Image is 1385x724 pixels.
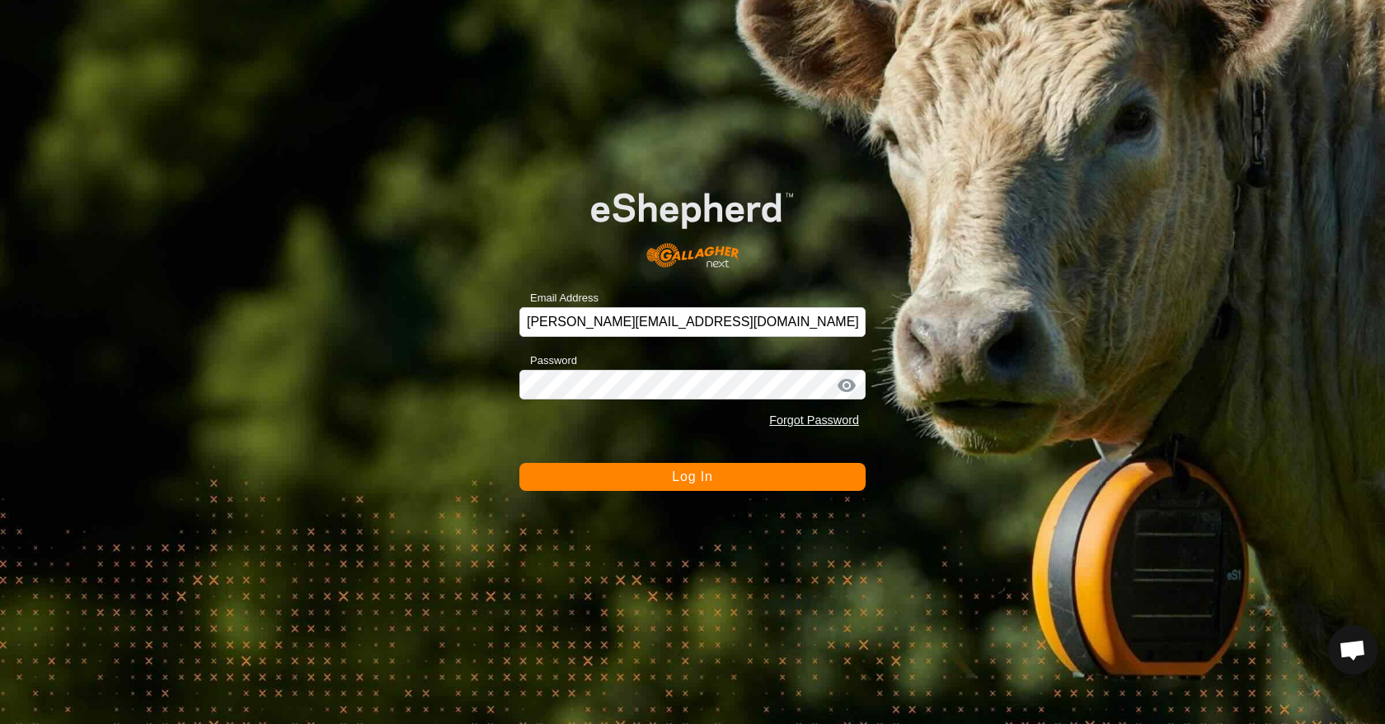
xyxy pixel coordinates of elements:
label: Password [519,353,577,369]
input: Email Address [519,307,866,337]
a: Forgot Password [769,413,859,427]
button: Log In [519,463,866,491]
label: Email Address [519,290,599,306]
div: Open chat [1328,625,1378,675]
span: Log In [672,469,712,483]
img: E-shepherd Logo [554,164,831,282]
